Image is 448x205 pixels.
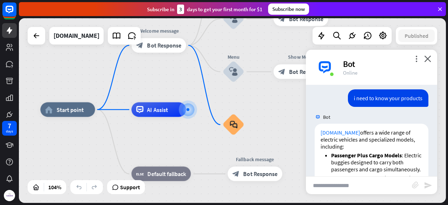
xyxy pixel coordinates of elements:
strong: Passenger Models [331,175,374,182]
div: Welcome message [126,27,191,34]
a: [DOMAIN_NAME] [321,129,360,136]
span: Bot Response [289,68,323,75]
span: Bot [323,114,330,120]
li: : Electric buggies designed to carry both passengers and cargo simultaneously. [331,152,422,173]
span: Default fallback [147,170,186,178]
i: block_attachment [412,182,419,189]
i: block_bot_response [232,170,240,178]
div: i need to know your products [348,89,428,107]
i: block_faq [230,121,237,129]
span: AI Assist [147,106,168,113]
div: 3 [177,5,184,14]
div: 7 [8,123,11,129]
span: Start point [56,106,84,113]
p: offers a wide range of electric vehicles and specialized models, including: [321,129,422,150]
i: block_user_input [229,14,238,23]
i: block_bot_response [278,15,286,22]
span: Support [120,182,140,193]
span: Bot Response [147,42,181,49]
button: Published [398,29,435,42]
i: block_bot_response [278,68,286,75]
div: rootsev.com [54,27,99,45]
div: Fallback message [222,156,288,163]
i: more_vert [413,55,420,62]
i: block_fallback [136,170,144,178]
i: block_user_input [229,67,238,76]
strong: Passenger Plus Cargo Models [331,152,402,159]
div: 104% [46,182,63,193]
i: close [424,55,431,62]
i: home_2 [45,106,53,113]
div: Subscribe in days to get your first month for $1 [147,5,262,14]
a: 7 days [2,121,17,136]
div: Online [343,69,429,76]
span: Bot Response [289,15,323,22]
div: days [6,129,13,134]
span: Bot Response [243,170,278,178]
div: Show Menu [268,54,334,61]
li: : Various electric buggies with seating capacities like 8-seater and 11-seater back-to-back models. [331,175,422,203]
div: Menu [212,54,255,61]
div: Subscribe now [268,4,309,15]
div: Bot [343,59,429,69]
i: send [424,181,432,190]
i: block_bot_response [136,42,143,49]
button: Open LiveChat chat widget [6,3,27,24]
